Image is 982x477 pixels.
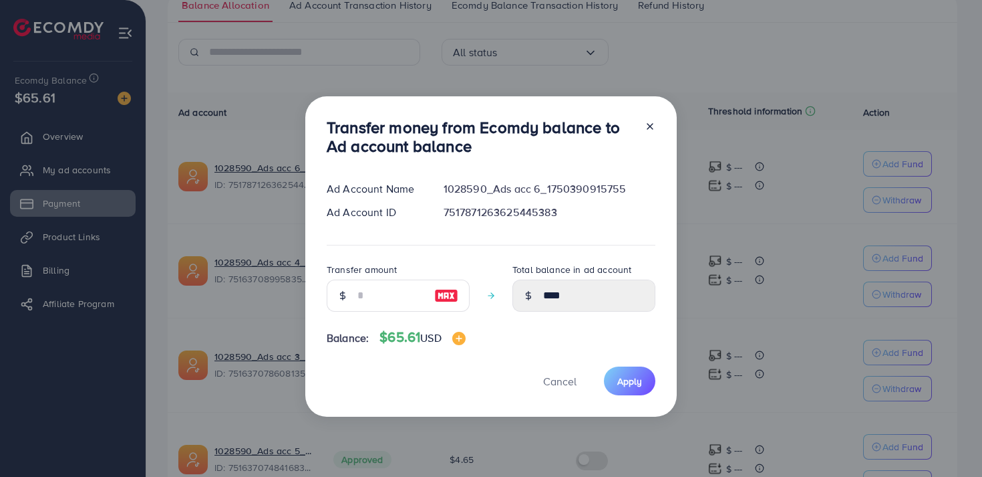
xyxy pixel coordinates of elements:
button: Apply [604,367,655,395]
h3: Transfer money from Ecomdy balance to Ad account balance [327,118,634,157]
div: 1028590_Ads acc 6_1750390915755 [433,181,666,197]
span: USD [420,330,441,345]
span: Apply [617,375,642,388]
iframe: Chat [925,417,972,467]
h4: $65.61 [379,329,465,346]
label: Transfer amount [327,263,397,276]
div: Ad Account ID [316,205,433,220]
img: image [434,288,458,304]
img: image [452,332,466,345]
span: Balance: [327,330,369,346]
span: Cancel [543,374,577,389]
label: Total balance in ad account [512,263,631,276]
button: Cancel [526,367,593,395]
div: Ad Account Name [316,181,433,197]
div: 7517871263625445383 [433,205,666,220]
